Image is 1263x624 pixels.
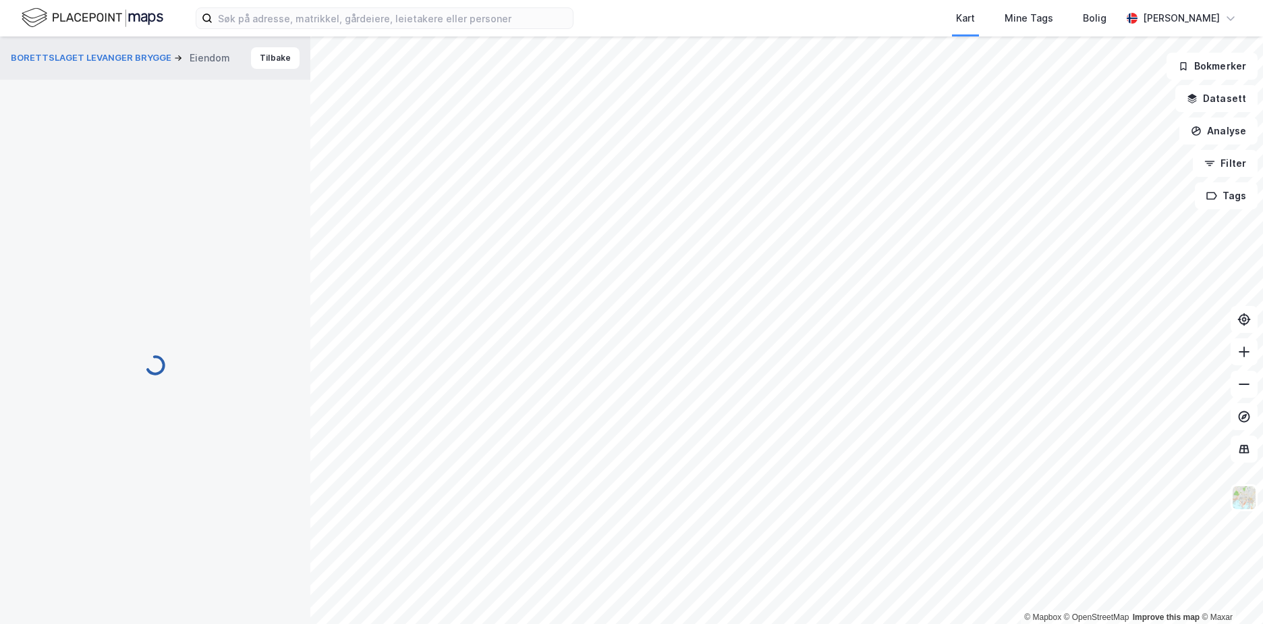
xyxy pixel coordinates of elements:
button: Tilbake [251,47,300,69]
button: Datasett [1175,85,1258,112]
button: Bokmerker [1167,53,1258,80]
button: Filter [1193,150,1258,177]
input: Søk på adresse, matrikkel, gårdeiere, leietakere eller personer [213,8,573,28]
img: logo.f888ab2527a4732fd821a326f86c7f29.svg [22,6,163,30]
div: [PERSON_NAME] [1143,10,1220,26]
iframe: Chat Widget [1196,559,1263,624]
div: Eiendom [190,50,230,66]
a: OpenStreetMap [1064,613,1129,622]
a: Improve this map [1133,613,1200,622]
a: Mapbox [1024,613,1061,622]
div: Bolig [1083,10,1106,26]
img: Z [1231,485,1257,511]
button: BORETTSLAGET LEVANGER BRYGGE [11,51,174,65]
button: Tags [1195,182,1258,209]
div: Mine Tags [1005,10,1053,26]
img: spinner.a6d8c91a73a9ac5275cf975e30b51cfb.svg [144,355,166,376]
div: Kart [956,10,975,26]
div: Kontrollprogram for chat [1196,559,1263,624]
button: Analyse [1179,118,1258,145]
